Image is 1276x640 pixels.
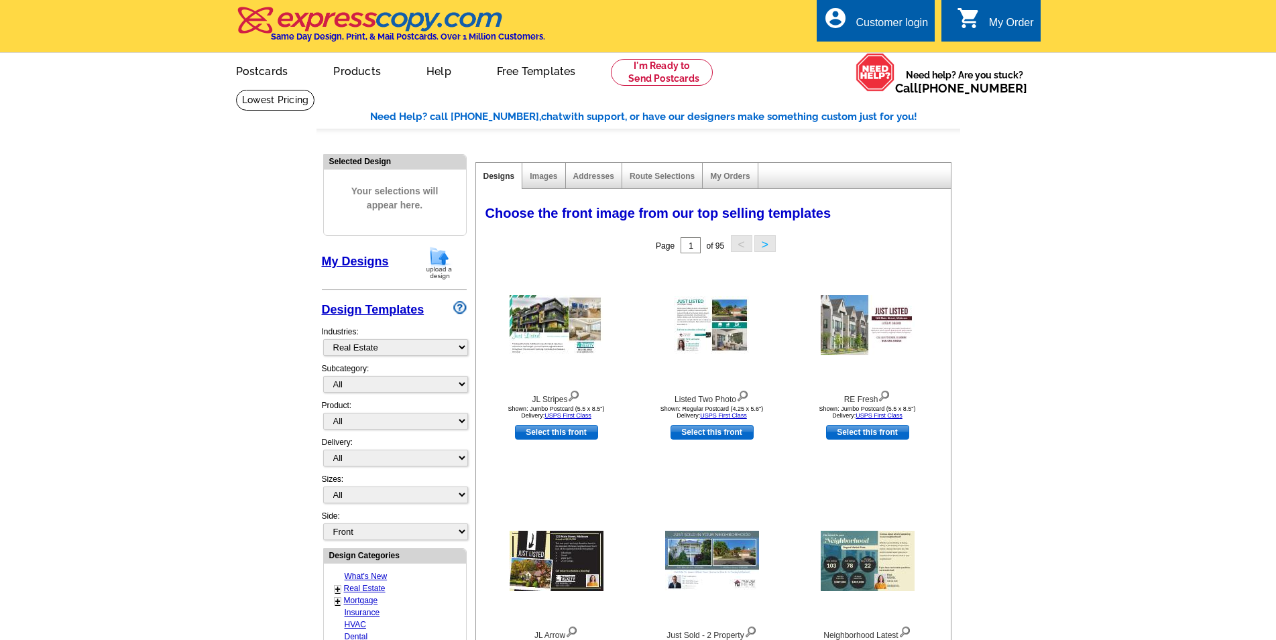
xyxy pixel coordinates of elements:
a: Designs [483,172,515,181]
i: account_circle [823,6,848,30]
img: JL Arrow [510,531,603,591]
a: Postcards [215,54,310,86]
div: Sizes: [322,473,467,510]
span: Choose the front image from our top selling templates [485,206,831,220]
div: Selected Design [324,155,466,168]
div: Side: [322,510,467,541]
a: + [335,584,341,594]
img: view design details [744,623,757,638]
a: [PHONE_NUMBER] [918,81,1027,95]
div: Product: [322,399,467,436]
div: RE Fresh [794,387,941,405]
div: Delivery: [322,436,467,473]
a: USPS First Class [856,412,903,419]
span: of 95 [706,241,724,251]
button: < [731,235,752,252]
img: Listed Two Photo [674,296,750,354]
div: JL Stripes [483,387,630,405]
div: Listed Two Photo [638,387,786,405]
a: account_circle Customer login [823,15,928,31]
a: use this design [515,425,598,440]
span: chat [541,111,563,123]
img: JL Stripes [510,295,603,355]
a: Addresses [573,172,614,181]
img: view design details [565,623,578,638]
a: Route Selections [630,172,695,181]
a: Images [530,172,557,181]
button: > [754,235,776,252]
a: Real Estate [344,584,386,593]
div: Need Help? call [PHONE_NUMBER], with support, or have our designers make something custom just fo... [370,109,960,125]
a: Help [405,54,473,86]
a: shopping_cart My Order [957,15,1034,31]
div: Shown: Regular Postcard (4.25 x 5.6") Delivery: [638,405,786,419]
img: design-wizard-help-icon.png [453,301,467,314]
div: Shown: Jumbo Postcard (5.5 x 8.5") Delivery: [794,405,941,419]
a: Insurance [345,608,380,617]
a: Same Day Design, Print, & Mail Postcards. Over 1 Million Customers. [236,16,545,42]
a: USPS First Class [700,412,747,419]
i: shopping_cart [957,6,981,30]
a: My Orders [710,172,750,181]
img: RE Fresh [821,295,915,355]
img: help [856,53,895,92]
img: Just Sold - 2 Property [665,531,759,591]
div: My Order [989,17,1034,36]
a: Design Templates [322,303,424,316]
a: + [335,596,341,606]
span: Need help? Are you stuck? [895,68,1034,95]
img: view design details [736,387,749,402]
div: Shown: Jumbo Postcard (5.5 x 8.5") Delivery: [483,405,630,419]
span: Your selections will appear here. [334,171,456,226]
a: What's New [345,572,388,581]
div: Customer login [856,17,928,36]
span: Page [656,241,675,251]
h4: Same Day Design, Print, & Mail Postcards. Over 1 Million Customers. [271,31,545,42]
a: Free Templates [475,54,597,86]
img: upload-design [422,246,457,280]
img: Neighborhood Latest [821,531,915,591]
a: HVAC [345,620,366,629]
a: Mortgage [344,596,378,605]
img: view design details [878,387,890,402]
a: USPS First Class [544,412,591,419]
a: My Designs [322,255,389,268]
span: Call [895,81,1027,95]
div: Industries: [322,319,467,363]
div: Subcategory: [322,363,467,399]
img: view design details [898,623,911,638]
a: use this design [671,425,754,440]
img: view design details [567,387,580,402]
a: Products [312,54,402,86]
div: Design Categories [324,549,466,562]
a: use this design [826,425,909,440]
